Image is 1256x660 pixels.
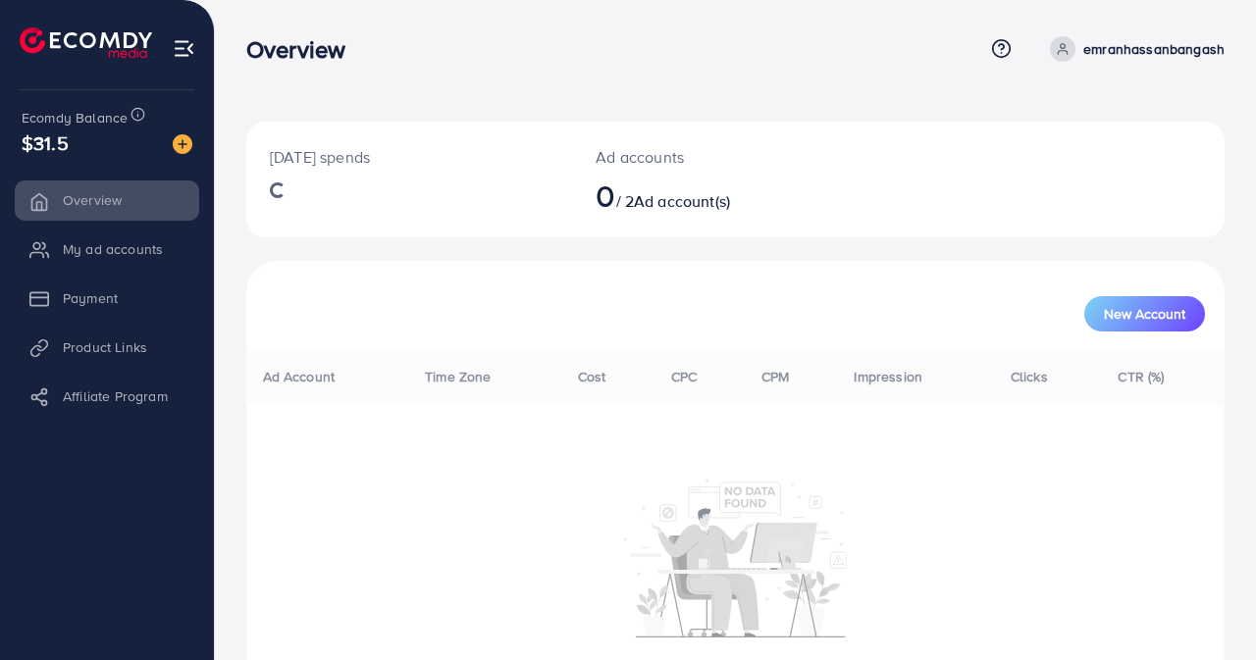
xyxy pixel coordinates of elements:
[270,145,549,169] p: [DATE] spends
[246,35,361,64] h3: Overview
[1084,296,1205,331] button: New Account
[596,145,793,169] p: Ad accounts
[20,27,152,58] img: logo
[1104,307,1185,321] span: New Account
[1083,37,1225,61] p: emranhassanbangash
[173,37,195,60] img: menu
[596,177,793,214] h2: / 2
[1042,36,1225,62] a: emranhassanbangash
[596,173,615,218] span: 0
[634,190,730,212] span: Ad account(s)
[22,128,69,157] span: $31.5
[173,134,192,154] img: image
[22,108,128,127] span: Ecomdy Balance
